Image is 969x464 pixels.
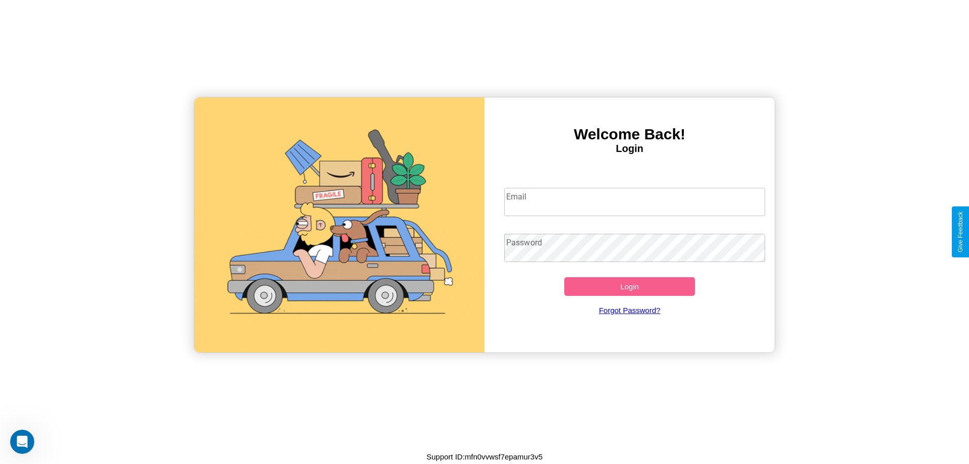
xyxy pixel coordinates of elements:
[10,430,34,454] iframe: Intercom live chat
[426,450,543,463] p: Support ID: mfn0vvwsf7epamur3v5
[484,126,775,143] h3: Welcome Back!
[499,296,761,325] a: Forgot Password?
[484,143,775,154] h4: Login
[564,277,695,296] button: Login
[957,212,964,252] div: Give Feedback
[194,97,484,352] img: gif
